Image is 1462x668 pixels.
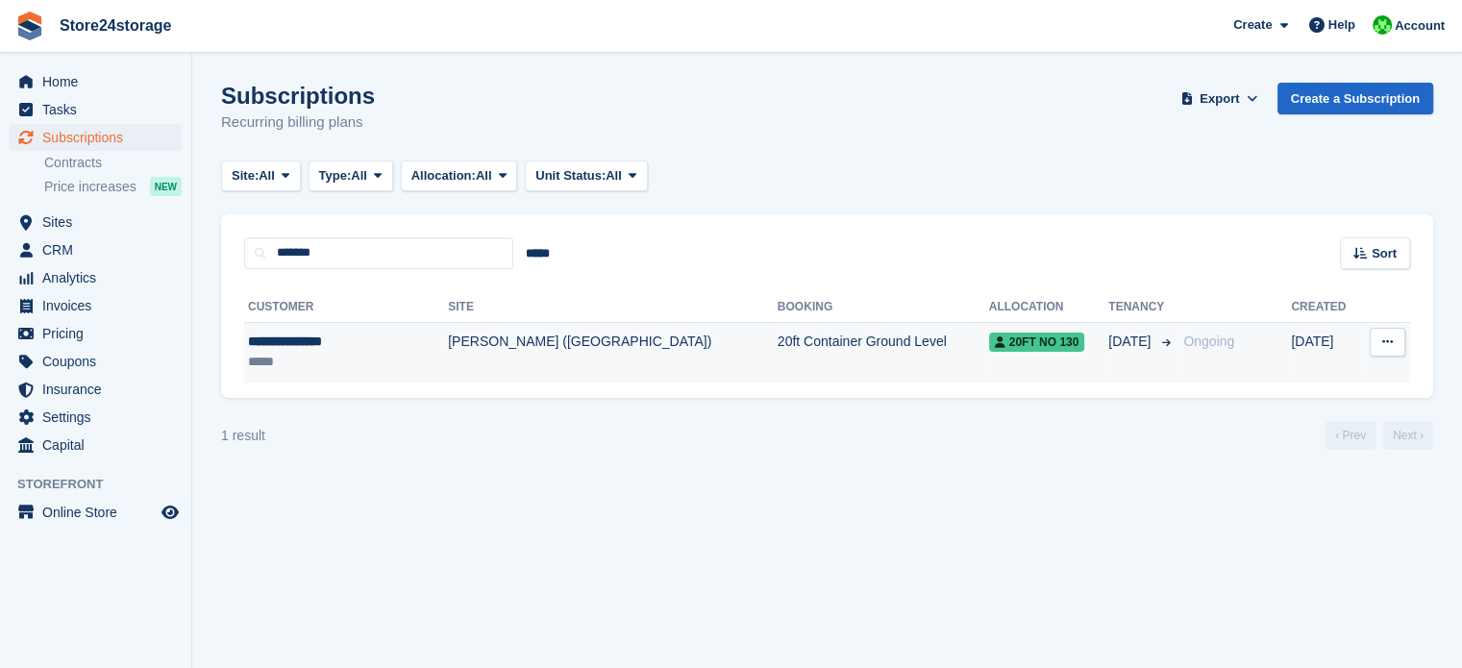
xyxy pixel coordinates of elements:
[42,376,158,403] span: Insurance
[1328,15,1355,35] span: Help
[1326,421,1375,450] a: Previous
[10,348,182,375] a: menu
[448,322,778,383] td: [PERSON_NAME] ([GEOGRAPHIC_DATA])
[1291,322,1359,383] td: [DATE]
[535,166,606,186] span: Unit Status:
[221,426,265,446] div: 1 result
[10,320,182,347] a: menu
[42,209,158,235] span: Sites
[10,499,182,526] a: menu
[401,161,518,192] button: Allocation: All
[42,292,158,319] span: Invoices
[989,333,1085,352] span: 20FT No 130
[42,320,158,347] span: Pricing
[1183,334,1234,349] span: Ongoing
[42,404,158,431] span: Settings
[44,178,136,196] span: Price increases
[10,432,182,458] a: menu
[244,292,448,323] th: Customer
[1291,292,1359,323] th: Created
[232,166,259,186] span: Site:
[319,166,352,186] span: Type:
[42,348,158,375] span: Coupons
[42,432,158,458] span: Capital
[42,499,158,526] span: Online Store
[10,96,182,123] a: menu
[159,501,182,524] a: Preview store
[15,12,44,40] img: stora-icon-8386f47178a22dfd0bd8f6a31ec36ba5ce8667c1dd55bd0f319d3a0aa187defe.svg
[1383,421,1433,450] a: Next
[1277,83,1433,114] a: Create a Subscription
[52,10,180,41] a: Store24storage
[778,322,989,383] td: 20ft Container Ground Level
[411,166,476,186] span: Allocation:
[10,68,182,95] a: menu
[42,124,158,151] span: Subscriptions
[989,292,1109,323] th: Allocation
[1373,15,1392,35] img: Tracy Harper
[150,177,182,196] div: NEW
[42,68,158,95] span: Home
[42,264,158,291] span: Analytics
[1395,16,1445,36] span: Account
[476,166,492,186] span: All
[44,176,182,197] a: Price increases NEW
[10,236,182,263] a: menu
[221,83,375,109] h1: Subscriptions
[10,404,182,431] a: menu
[42,236,158,263] span: CRM
[525,161,647,192] button: Unit Status: All
[10,124,182,151] a: menu
[606,166,622,186] span: All
[259,166,275,186] span: All
[1177,83,1262,114] button: Export
[221,111,375,134] p: Recurring billing plans
[17,475,191,494] span: Storefront
[448,292,778,323] th: Site
[42,96,158,123] span: Tasks
[10,209,182,235] a: menu
[44,154,182,172] a: Contracts
[1200,89,1239,109] span: Export
[778,292,989,323] th: Booking
[351,166,367,186] span: All
[1108,332,1154,352] span: [DATE]
[10,264,182,291] a: menu
[1233,15,1272,35] span: Create
[221,161,301,192] button: Site: All
[309,161,393,192] button: Type: All
[1322,421,1437,450] nav: Page
[10,292,182,319] a: menu
[10,376,182,403] a: menu
[1372,244,1397,263] span: Sort
[1108,292,1176,323] th: Tenancy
